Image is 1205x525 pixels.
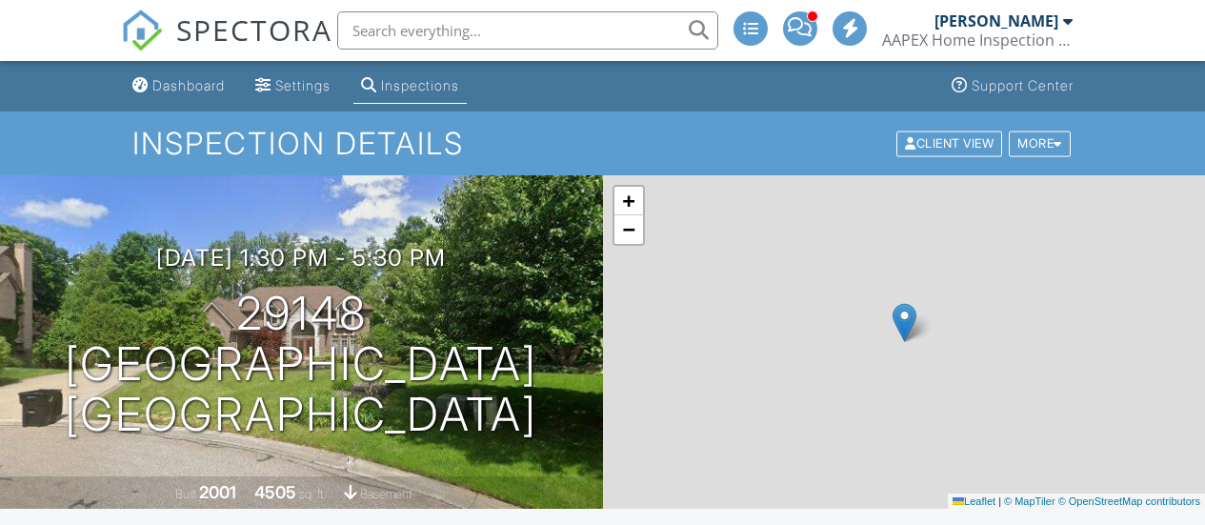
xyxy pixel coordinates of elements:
a: © MapTiler [1004,495,1055,507]
a: Zoom in [614,187,643,215]
div: Support Center [972,77,1074,93]
span: − [622,217,634,241]
div: More [1009,131,1071,156]
h1: Inspection Details [132,127,1072,160]
a: Leaflet [953,495,995,507]
span: | [998,495,1001,507]
div: 2001 [199,482,236,502]
a: SPECTORA [121,26,332,66]
div: Settings [275,77,331,93]
a: © OpenStreetMap contributors [1058,495,1200,507]
a: Inspections [353,69,467,104]
input: Search everything... [337,11,718,50]
span: Built [175,487,196,501]
img: The Best Home Inspection Software - Spectora [121,10,163,51]
a: Client View [894,135,1007,150]
span: + [622,189,634,212]
span: SPECTORA [176,10,332,50]
span: basement [360,487,412,501]
a: Settings [248,69,338,104]
h3: [DATE] 1:30 pm - 5:30 pm [156,245,446,271]
div: Inspections [381,77,459,93]
div: 4505 [254,482,296,502]
div: AAPEX Home Inspection Services [882,30,1073,50]
span: sq. ft. [299,487,326,501]
div: Dashboard [152,77,225,93]
img: Marker [893,303,916,342]
h1: 29148 [GEOGRAPHIC_DATA] [GEOGRAPHIC_DATA] [30,289,572,439]
a: Support Center [944,69,1081,104]
a: Zoom out [614,215,643,244]
div: [PERSON_NAME] [934,11,1058,30]
div: Client View [896,131,1002,156]
a: Dashboard [125,69,232,104]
